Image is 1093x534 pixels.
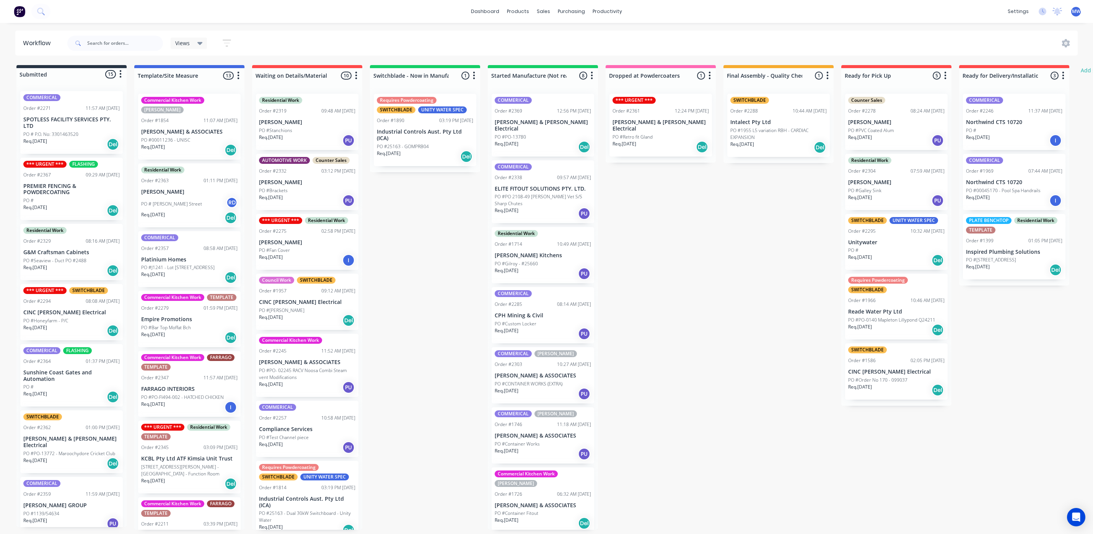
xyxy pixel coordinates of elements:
[141,331,165,338] p: Req. [DATE]
[23,317,68,324] p: PO #Honeyfarm - P/C
[848,228,876,235] div: Order #2295
[23,324,47,331] p: Req. [DATE]
[963,94,1065,150] div: COMMERICALOrder #224611:37 AM [DATE]Northwind CTS 10720PO #Req.[DATE]I
[848,239,945,246] p: Unitywater
[578,268,590,280] div: PU
[141,294,204,301] div: Commercial Kitchen Work
[534,350,577,357] div: [PERSON_NAME]
[557,361,591,368] div: 10:27 AM [DATE]
[1049,264,1062,276] div: Del
[730,119,827,126] p: Intalect Pty Ltd
[141,211,165,218] p: Req. [DATE]
[259,119,355,126] p: [PERSON_NAME]
[141,324,191,331] p: PO #Bar Top Moffat Bch
[204,117,238,124] div: 11:07 AM [DATE]
[259,134,283,141] p: Req. [DATE]
[495,260,538,267] p: PO #Gilroy - #25660
[138,421,241,493] div: *** URGENT ***Residential WorkTEMPLATEOrder #234503:09 PM [DATE]KCBL Pty Ltd ATF Kimsia Unit Trus...
[259,367,355,381] p: PO #PO- 02245 RACV Noosa Combi Steam vent Modifications
[1014,217,1057,224] div: Residential Work
[69,161,98,168] div: FLASHING
[138,231,241,287] div: COMMERICALOrder #235708:58 AM [DATE]Platinium HomesPO #J1241 - Lot [STREET_ADDRESS]Req.[DATE]Del
[141,401,165,408] p: Req. [DATE]
[187,424,230,431] div: Residential Work
[848,217,887,224] div: SWITCHBLADE
[204,245,238,252] div: 08:58 AM [DATE]
[675,108,709,114] div: 12:24 PM [DATE]
[377,143,429,150] p: PO #25163 - GOMPRB04
[141,374,169,381] div: Order #2347
[848,187,881,194] p: PO #Galley Sink
[495,267,518,274] p: Req. [DATE]
[848,247,858,254] p: PO #
[23,457,47,464] p: Req. [DATE]
[848,377,907,384] p: PO #Order No 170 - 099037
[259,97,302,104] div: Residential Work
[259,359,355,366] p: [PERSON_NAME] & ASSOCIATES
[204,177,238,184] div: 01:11 PM [DATE]
[23,390,47,397] p: Req. [DATE]
[259,168,287,175] div: Order #2332
[207,294,236,301] div: TEMPLATE
[107,265,119,277] div: Del
[495,447,518,454] p: Req. [DATE]
[377,97,437,104] div: Requires Powdercoating
[963,214,1065,280] div: PLATE BENCHTOPResidential WorkTEMPLATEOrder #139901:05 PM [DATE]Inspired Plumbing SolutionsPO #[S...
[578,388,590,400] div: PU
[204,374,238,381] div: 11:57 AM [DATE]
[141,316,238,323] p: Empire Promotions
[259,307,305,314] p: PO #[PERSON_NAME]
[578,141,590,153] div: Del
[612,108,640,114] div: Order #2361
[23,358,51,365] div: Order #2364
[495,361,522,368] div: Order #2303
[23,227,67,234] div: Residential Work
[259,277,294,284] div: Council Work
[23,138,47,145] p: Req. [DATE]
[107,457,119,470] div: Del
[321,168,355,175] div: 03:12 PM [DATE]
[225,144,237,156] div: Del
[966,108,994,114] div: Order #2246
[342,194,355,207] div: PU
[492,227,594,283] div: Residential WorkOrder #171410:49 AM [DATE][PERSON_NAME] KitchensPO #Gilroy - #25660Req.[DATE]PU
[966,187,1041,194] p: PO #00045170 - Pool Spa Handrails
[23,131,78,138] p: PO # P.O. No: 3301463520
[848,97,885,104] div: Counter Sales
[495,410,532,417] div: COMMERICAL
[259,157,310,164] div: AUTOMOTIVE WORK
[14,6,25,17] img: Factory
[534,410,577,417] div: [PERSON_NAME]
[23,94,60,101] div: COMMERICAL
[495,252,591,259] p: [PERSON_NAME] Kitchens
[141,444,169,451] div: Order #2345
[848,317,935,323] p: PO #PO-0140 Mapleton Lillypond Q24211
[138,94,241,160] div: Commercial Kitchen Work[PERSON_NAME]Order #185411:07 AM [DATE][PERSON_NAME] & ASSOCIATESPO #00011...
[23,450,115,457] p: PO #PO-13772 - Maroochydore Cricket Club
[848,134,872,141] p: Req. [DATE]
[321,228,355,235] div: 02:58 PM [DATE]
[1028,108,1062,114] div: 11:37 AM [DATE]
[141,167,184,173] div: Residential Work
[495,241,522,248] div: Order #1714
[460,150,472,163] div: Del
[730,127,827,141] p: PO #1955 L5 variation RBH - CARDIAC EXPANSION
[932,384,944,396] div: Del
[439,117,473,124] div: 03:19 PM [DATE]
[141,189,238,195] p: [PERSON_NAME]
[225,332,237,344] div: Del
[418,106,467,113] div: UNITY WATER SPEC
[495,207,518,214] p: Req. [DATE]
[20,158,123,220] div: *** URGENT ***FLASHINGOrder #236709:29 AM [DATE]PREMIER FENCING & POWDERCOATINGPO #Req.[DATE]Del
[495,301,522,308] div: Order #2285
[256,334,358,397] div: Commercial Kitchen WorkOrder #224511:52 AM [DATE][PERSON_NAME] & ASSOCIATESPO #PO- 02245 RACV Noo...
[495,163,532,170] div: COMMERICAL
[107,391,119,403] div: Del
[141,129,238,135] p: [PERSON_NAME] & ASSOCIATES
[495,433,591,439] p: [PERSON_NAME] & ASSOCIATES
[23,264,47,271] p: Req. [DATE]
[259,434,309,441] p: PO #Test Channel piece
[495,193,591,207] p: PO #PO 2108-49 [PERSON_NAME] Vet S/S Sharp Chutes
[23,384,34,390] p: PO #
[259,187,288,194] p: PO #Brackets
